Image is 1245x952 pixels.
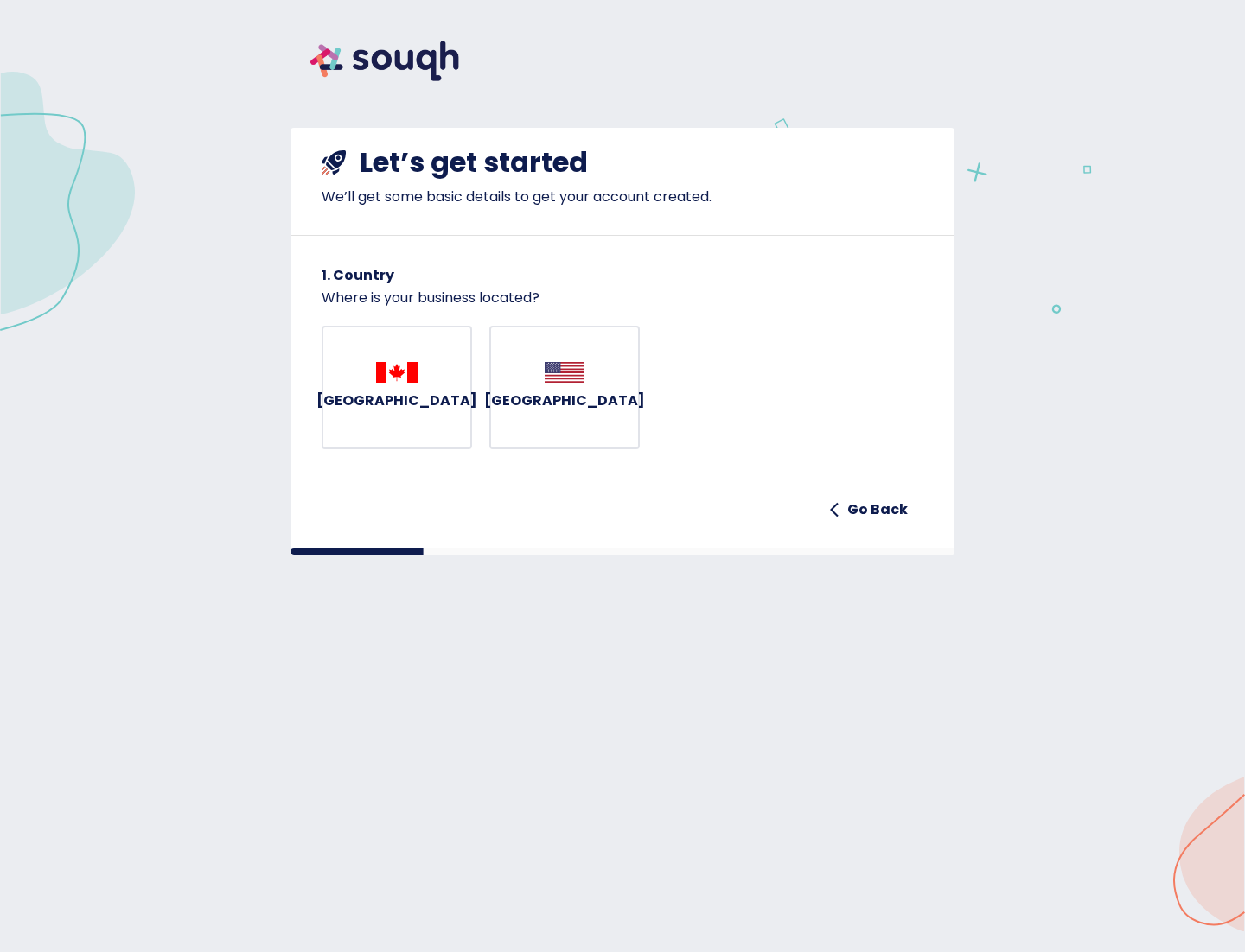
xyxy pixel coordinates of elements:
[376,362,418,383] img: Flag_of_Canada.svg
[322,150,346,175] img: shuttle
[322,326,472,450] button: [GEOGRAPHIC_DATA]
[360,145,588,180] h4: Let’s get started
[322,187,923,207] p: We’ll get some basic details to get your account created.
[545,362,584,383] img: Flag_of_the_United_States.svg
[322,288,923,308] p: Where is your business located?
[484,389,645,413] h6: [GEOGRAPHIC_DATA]
[489,326,640,450] button: [GEOGRAPHIC_DATA]
[847,498,908,522] h6: Go Back
[823,492,915,527] button: Go Back
[316,389,477,413] h6: [GEOGRAPHIC_DATA]
[290,21,479,101] img: souqh logo
[322,263,923,288] h6: 1. Country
